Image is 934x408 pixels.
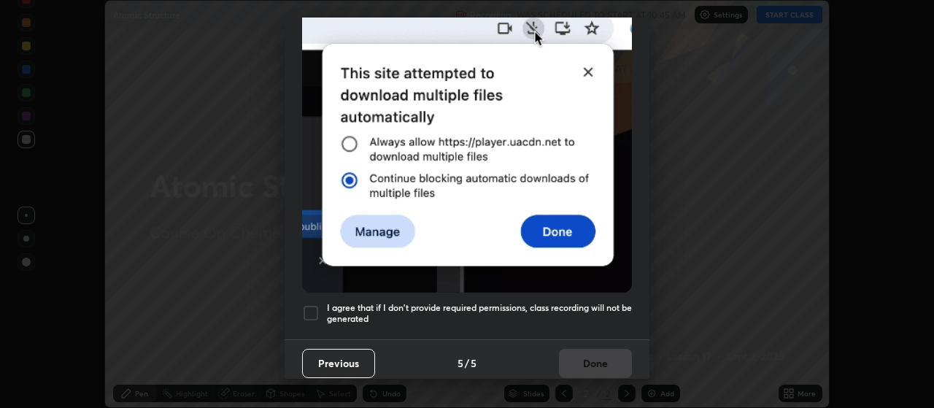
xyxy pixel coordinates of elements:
[458,355,463,371] h4: 5
[327,302,632,325] h5: I agree that if I don't provide required permissions, class recording will not be generated
[465,355,469,371] h4: /
[471,355,476,371] h4: 5
[302,349,375,378] button: Previous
